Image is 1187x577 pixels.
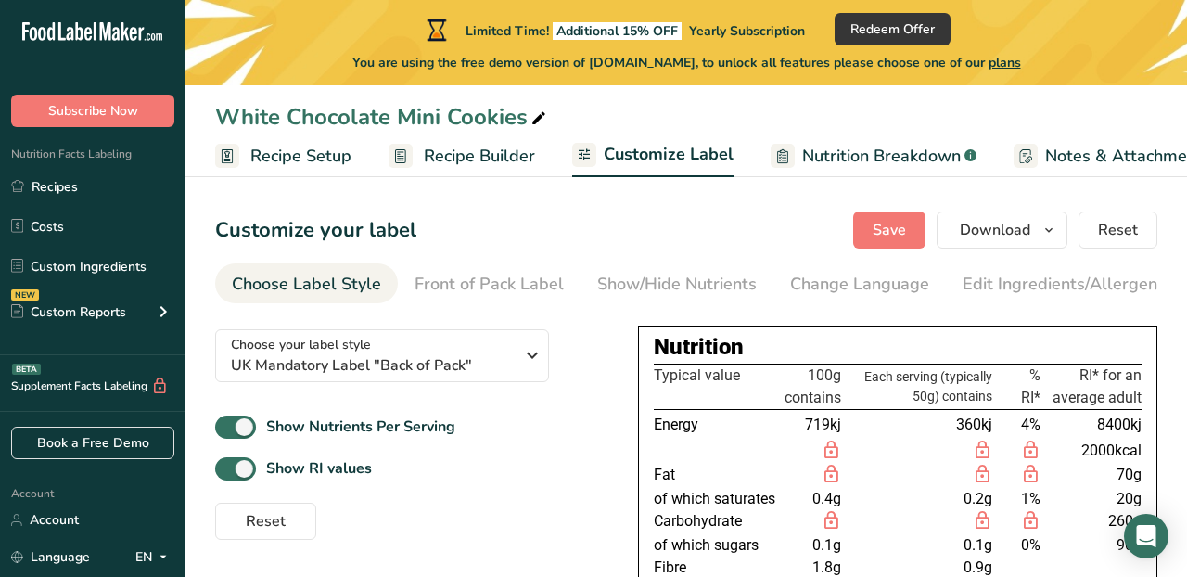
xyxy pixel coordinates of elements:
[989,54,1021,71] span: plans
[266,458,372,479] b: Show RI values
[572,134,734,178] a: Customize Label
[266,417,455,437] b: Show Nutrients Per Serving
[232,272,381,297] div: Choose Label Style
[11,95,174,127] button: Subscribe Now
[11,427,174,459] a: Book a Free Demo
[654,330,1142,364] div: Nutrition
[597,272,757,297] div: Show/Hide Nutrients
[689,22,805,40] span: Yearly Subscription
[11,541,90,573] a: Language
[215,100,550,134] div: White Chocolate Mini Cookies
[1044,534,1142,557] td: 90g
[781,365,845,410] th: 100g contains
[1044,464,1142,488] td: 70g
[812,558,841,576] span: 1.8g
[135,546,174,569] div: EN
[654,510,781,534] td: Carbohydrate
[12,364,41,375] div: BETA
[964,558,992,576] span: 0.9g
[802,144,961,169] span: Nutrition Breakdown
[835,13,951,45] button: Redeem Offer
[873,219,906,241] span: Save
[812,490,841,507] span: 0.4g
[246,510,286,532] span: Reset
[231,354,514,377] span: UK Mandatory Label "Back of Pack"
[1044,410,1142,441] td: 8400kj
[215,135,351,177] a: Recipe Setup
[1124,514,1168,558] div: Open Intercom Messenger
[352,53,1021,72] span: You are using the free demo version of [DOMAIN_NAME], to unlock all features please choose one of...
[1098,219,1138,241] span: Reset
[1044,510,1142,534] td: 260g
[415,272,564,297] div: Front of Pack Label
[250,144,351,169] span: Recipe Setup
[956,416,992,433] span: 360kj
[215,215,416,246] h1: Customize your label
[654,534,781,557] td: of which sugars
[1021,536,1040,554] span: 0%
[1021,490,1040,507] span: 1%
[424,144,535,169] span: Recipe Builder
[771,135,976,177] a: Nutrition Breakdown
[960,219,1030,241] span: Download
[1044,440,1142,464] td: 2000kcal
[1021,416,1040,433] span: 4%
[553,22,682,40] span: Additional 15% OFF
[389,135,535,177] a: Recipe Builder
[215,503,316,540] button: Reset
[654,464,781,488] td: Fat
[423,19,805,41] div: Limited Time!
[215,329,549,382] button: Choose your label style UK Mandatory Label "Back of Pack"
[812,536,841,554] span: 0.1g
[805,416,841,433] span: 719kj
[11,289,39,301] div: NEW
[231,335,371,354] span: Choose your label style
[790,272,929,297] div: Change Language
[1021,366,1040,406] span: % RI*
[654,488,781,510] td: of which saturates
[48,101,138,121] span: Subscribe Now
[1044,488,1142,510] td: 20g
[964,490,992,507] span: 0.2g
[964,536,992,554] span: 0.1g
[1079,212,1157,249] button: Reset
[853,212,925,249] button: Save
[654,410,781,441] td: Energy
[11,302,126,322] div: Custom Reports
[850,19,935,39] span: Redeem Offer
[1053,366,1142,406] span: RI* for an average adult
[654,365,781,410] th: Typical value
[937,212,1067,249] button: Download
[604,142,734,167] span: Customize Label
[845,365,996,410] th: Each serving (typically 50g) contains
